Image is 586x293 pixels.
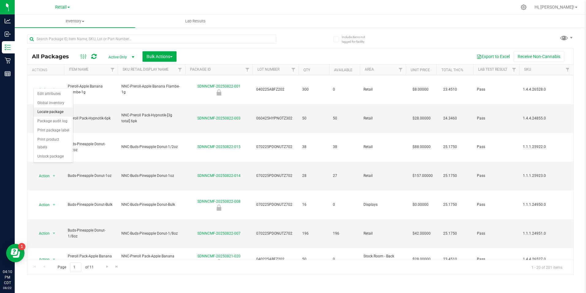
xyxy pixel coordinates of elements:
[302,115,325,121] span: 50
[256,173,295,179] span: 070225PDONUTZ702
[440,114,460,123] span: 24.3460
[302,144,325,150] span: 38
[363,202,402,208] span: Displays
[396,64,406,75] a: Filter
[15,18,135,24] span: Inventory
[523,115,569,121] span: 1.4.4.24855.0
[333,202,356,208] span: 0
[121,173,181,179] span: NNC-Buds-Pineapple Donut-1oz
[27,34,276,44] input: Search Package ID, Item Name, SKU, Lot or Part Number...
[52,263,99,272] span: Page of 11
[121,144,181,150] span: NNC-Buds-Pineapple Donut-1/2oz
[333,173,356,179] span: 27
[50,172,58,180] span: select
[302,231,325,236] span: 196
[197,199,241,204] a: SDNNCMF-20250822-008
[197,84,241,88] a: SDNNCMF-20250822-001
[135,15,256,28] a: Lab Results
[177,18,214,24] span: Lab Results
[523,231,569,236] span: 1.1.1.24951.0
[197,174,241,178] a: SDNNCMF-20250822-014
[535,5,574,10] span: Hi, [PERSON_NAME]!
[18,243,25,250] iframe: Resource center unread badge
[50,85,58,94] span: select
[34,135,73,152] li: Print product labels
[33,85,50,94] span: Action
[527,263,567,272] span: 1 - 20 of 201 items
[363,144,402,150] span: Retail
[440,171,460,180] span: 25.1750
[5,57,11,64] inline-svg: Retail
[365,67,374,72] a: Area
[302,87,325,92] span: 300
[121,231,181,236] span: NNC-Buds-Pineapple Donut-1/8oz
[33,255,50,264] span: Action
[256,144,295,150] span: 070225PDONUTZ702
[197,145,241,149] a: SDNNCMF-20250822-015
[55,5,67,10] span: Retail
[473,51,514,62] button: Export to Excel
[440,200,460,209] span: 25.1750
[121,84,181,95] span: NNC-Preroll-Apple Banana Flambe-1g
[15,15,135,28] a: Inventory
[523,173,569,179] span: 1.1.1.25923.0
[3,269,12,286] p: 04:10 PM CDT
[411,68,430,72] a: Unit Price
[50,201,58,209] span: select
[143,51,177,62] button: Bulk Actions
[256,115,295,121] span: 060425HYPNOTZ302
[121,253,181,265] span: NNC-Preroll Pack-Apple Banana Flambe- [3g total] 6pk
[477,115,516,121] span: Pass
[288,64,299,75] a: Filter
[523,202,569,208] span: 1.1.1.24950.0
[112,263,121,271] a: Go to the last page
[123,67,169,72] a: SKU Retail Display Name
[184,89,253,96] div: Newly Received
[333,115,356,121] span: 50
[5,18,11,24] inline-svg: Analytics
[333,144,356,150] span: 38
[34,117,73,126] li: Package audit log
[333,87,356,92] span: 0
[477,256,516,262] span: Pass
[363,173,402,179] span: Retail
[477,173,516,179] span: Pass
[563,64,573,75] a: Filter
[440,229,460,238] span: 25.1750
[409,85,432,94] span: $8.00000
[523,144,569,150] span: 1.1.1.25922.0
[68,84,114,95] span: Preroll-Apple Banana Flambe-1g
[477,202,516,208] span: Pass
[514,51,564,62] button: Receive Non-Cannabis
[33,229,50,238] span: Action
[440,85,460,94] span: 23.4510
[68,202,114,208] span: Buds-Pineapple Donut-Bulk
[334,68,352,72] a: Available
[302,202,325,208] span: 16
[68,253,114,265] span: Preroll Pack-Apple Banana Flambe-6pk
[34,107,73,117] li: Locate package
[32,53,75,60] span: All Packages
[6,244,25,262] iframe: Resource center
[478,67,507,72] a: Lab Test Result
[197,254,241,258] a: SDNNCMF-20250821-020
[257,67,280,72] a: Lot Number
[68,173,114,179] span: Buds-Pineapple Donut-1oz
[363,115,402,121] span: Retail
[50,255,58,264] span: select
[197,231,241,236] a: SDNNCMF-20250822-007
[184,259,253,265] div: Newly Received
[509,64,519,75] a: Filter
[33,172,50,180] span: Action
[5,31,11,37] inline-svg: Inbound
[108,64,118,75] a: Filter
[121,202,181,208] span: NNC-Buds-Pineapple Donut-Bulk
[523,256,569,262] span: 1.4.4.26527.0
[69,67,89,72] a: Item Name
[302,256,325,262] span: 50
[409,229,434,238] span: $42.00000
[333,231,356,236] span: 196
[34,126,73,135] li: Print package label
[103,263,112,271] a: Go to the next page
[34,89,73,99] li: Edit attributes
